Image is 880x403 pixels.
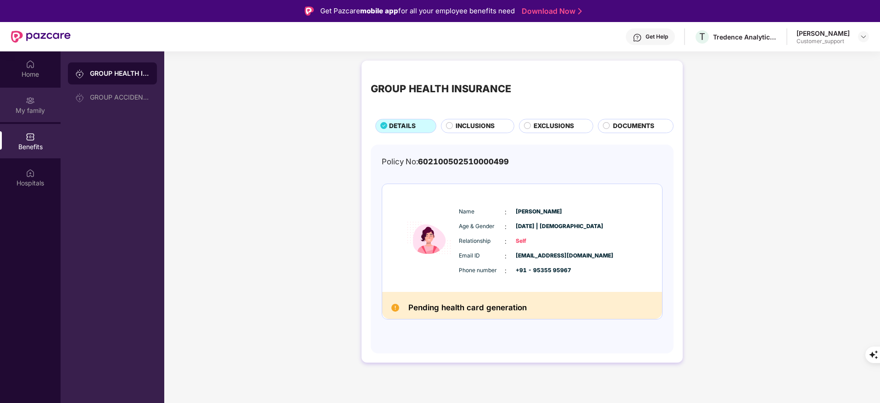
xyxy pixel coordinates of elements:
img: svg+xml;base64,PHN2ZyBpZD0iSGVscC0zMngzMiIgeG1sbnM9Imh0dHA6Ly93d3cudzMub3JnLzIwMDAvc3ZnIiB3aWR0aD... [633,33,642,42]
img: svg+xml;base64,PHN2ZyB3aWR0aD0iMjAiIGhlaWdodD0iMjAiIHZpZXdCb3g9IjAgMCAyMCAyMCIgZmlsbD0ibm9uZSIgeG... [75,93,84,102]
img: Pending [391,304,399,312]
span: Age & Gender [459,222,505,231]
div: GROUP HEALTH INSURANCE [371,81,511,96]
span: : [505,251,507,261]
span: INCLUSIONS [456,121,495,131]
img: icon [401,193,457,283]
span: EXCLUSIONS [534,121,574,131]
span: : [505,207,507,217]
span: DOCUMENTS [613,121,654,131]
strong: mobile app [360,6,398,15]
a: Download Now [522,6,579,16]
img: svg+xml;base64,PHN2ZyBpZD0iSG9tZSIgeG1sbnM9Imh0dHA6Ly93d3cudzMub3JnLzIwMDAvc3ZnIiB3aWR0aD0iMjAiIG... [26,60,35,69]
span: [EMAIL_ADDRESS][DOMAIN_NAME] [516,252,562,260]
span: Relationship [459,237,505,246]
span: Email ID [459,252,505,260]
div: GROUP HEALTH INSURANCE [90,69,150,78]
img: svg+xml;base64,PHN2ZyBpZD0iSG9zcGl0YWxzIiB4bWxucz0iaHR0cDovL3d3dy53My5vcmcvMjAwMC9zdmciIHdpZHRoPS... [26,168,35,178]
div: [PERSON_NAME] [796,29,850,38]
div: Get Pazcare for all your employee benefits need [320,6,515,17]
span: [DATE] | [DEMOGRAPHIC_DATA] [516,222,562,231]
img: Stroke [578,6,582,16]
div: Get Help [646,33,668,40]
div: Customer_support [796,38,850,45]
span: DETAILS [389,121,416,131]
span: [PERSON_NAME] [516,207,562,216]
span: : [505,236,507,246]
span: 602100502510000499 [418,157,509,166]
div: Policy No: [382,156,509,168]
div: Tredence Analytics Solutions Private Limited [713,33,777,41]
span: : [505,222,507,232]
span: +91 - 95355 95967 [516,266,562,275]
img: svg+xml;base64,PHN2ZyB3aWR0aD0iMjAiIGhlaWdodD0iMjAiIHZpZXdCb3g9IjAgMCAyMCAyMCIgZmlsbD0ibm9uZSIgeG... [26,96,35,105]
div: GROUP ACCIDENTAL INSURANCE [90,94,150,101]
span: Name [459,207,505,216]
span: T [699,31,705,42]
img: New Pazcare Logo [11,31,71,43]
span: : [505,266,507,276]
span: Phone number [459,266,505,275]
h2: Pending health card generation [408,301,527,314]
img: Logo [305,6,314,16]
img: svg+xml;base64,PHN2ZyB3aWR0aD0iMjAiIGhlaWdodD0iMjAiIHZpZXdCb3g9IjAgMCAyMCAyMCIgZmlsbD0ibm9uZSIgeG... [75,69,84,78]
span: Self [516,237,562,246]
img: svg+xml;base64,PHN2ZyBpZD0iQmVuZWZpdHMiIHhtbG5zPSJodHRwOi8vd3d3LnczLm9yZy8yMDAwL3N2ZyIgd2lkdGg9Ij... [26,132,35,141]
img: svg+xml;base64,PHN2ZyBpZD0iRHJvcGRvd24tMzJ4MzIiIHhtbG5zPSJodHRwOi8vd3d3LnczLm9yZy8yMDAwL3N2ZyIgd2... [860,33,867,40]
